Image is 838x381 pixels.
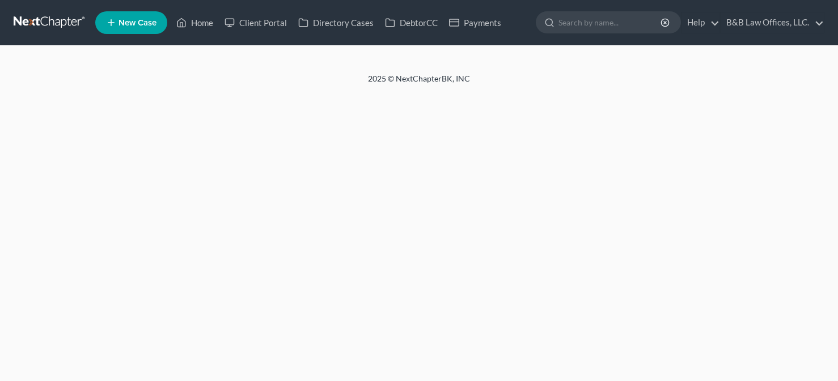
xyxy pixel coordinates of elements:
[379,12,443,33] a: DebtorCC
[721,12,824,33] a: B&B Law Offices, LLC.
[682,12,720,33] a: Help
[558,12,662,33] input: Search by name...
[171,12,219,33] a: Home
[96,73,742,93] div: 2025 © NextChapterBK, INC
[219,12,293,33] a: Client Portal
[443,12,507,33] a: Payments
[118,19,156,27] span: New Case
[293,12,379,33] a: Directory Cases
